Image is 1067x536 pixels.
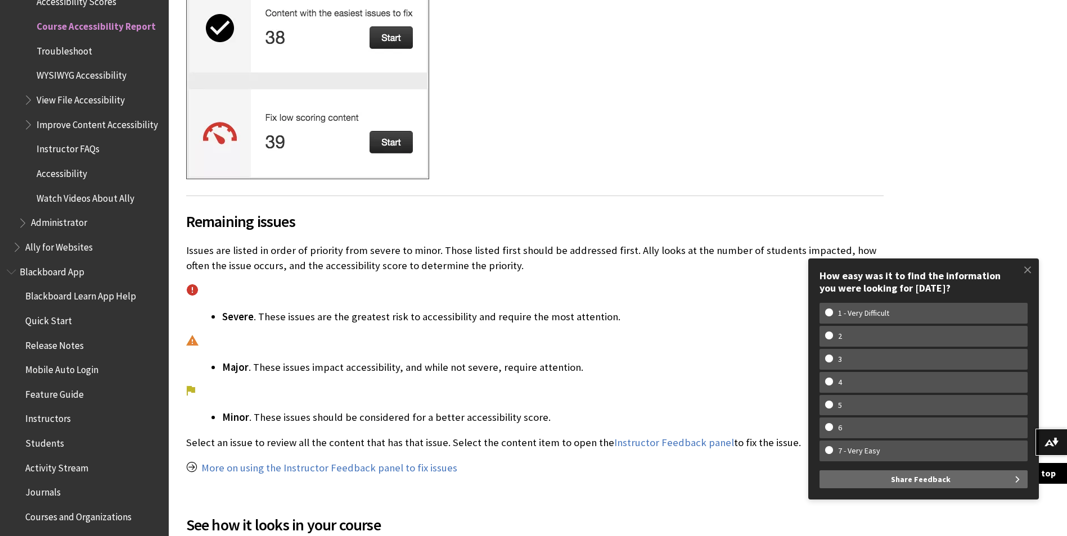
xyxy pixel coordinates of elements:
button: Share Feedback [820,470,1028,488]
w-span: 2 [825,331,855,341]
span: Ally for Websites [25,238,93,253]
span: Administrator [31,214,87,229]
w-span: 7 - Very Easy [825,446,893,456]
a: More on using the Instructor Feedback panel to fix issues [201,461,457,475]
li: . These issues should be considered for a better accessibility score. [222,410,884,425]
span: Major [222,361,249,374]
span: Quick Start [25,311,72,326]
a: Instructor Feedback panel [614,436,734,449]
span: Minor [222,411,249,424]
p: Issues are listed in order of priority from severe to minor. Those listed first should be address... [186,243,884,272]
span: Instructors [25,410,71,425]
span: WYSIWYG Accessibility [37,66,127,81]
span: Improve Content Accessibility [37,115,158,130]
span: Blackboard Learn App Help [25,287,136,302]
span: Severe [222,310,254,323]
span: Instructor FAQs [37,140,100,155]
w-span: 6 [825,423,855,433]
span: Courses and Organizations [25,507,132,523]
span: Mobile Auto Login [25,360,98,375]
span: Watch Videos About Ally [37,189,134,204]
span: Blackboard App [20,262,84,278]
div: How easy was it to find the information you were looking for [DATE]? [820,270,1028,294]
li: . These issues are the greatest risk to accessibility and require the most attention. [222,309,884,325]
w-span: 5 [825,401,855,410]
w-span: 4 [825,378,855,387]
span: Activity Stream [25,458,88,474]
span: Share Feedback [891,470,951,488]
w-span: 1 - Very Difficult [825,308,902,318]
span: Remaining issues [186,210,884,233]
span: Course Accessibility Report [37,17,156,32]
span: Feature Guide [25,385,84,400]
li: . These issues impact accessibility, and while not severe, require attention. [222,360,884,375]
w-span: 3 [825,355,855,364]
span: View File Accessibility [37,90,125,106]
span: Students [25,434,64,449]
span: Journals [25,483,61,498]
span: Troubleshoot [37,42,92,57]
p: Select an issue to review all the content that has that issue. Select the content item to open th... [186,435,884,450]
span: Accessibility [37,164,87,179]
span: Release Notes [25,336,84,351]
